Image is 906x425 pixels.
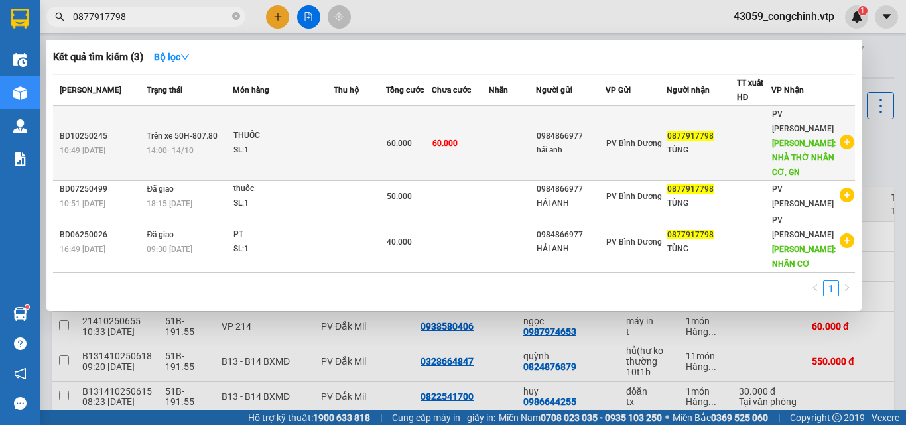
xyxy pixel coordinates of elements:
span: TT xuất HĐ [737,78,763,102]
span: 14:00 - 14/10 [147,146,194,155]
div: 0984866977 [537,129,606,143]
span: message [14,397,27,410]
li: 1 [823,280,839,296]
sup: 1 [25,305,29,309]
div: HẢI ANH [537,242,606,256]
span: PV [PERSON_NAME] [772,215,834,239]
strong: Bộ lọc [154,52,190,62]
a: 1 [824,281,838,296]
span: 0877917798 [667,230,714,239]
span: Người gửi [536,86,572,95]
div: TÙNG [667,196,736,210]
span: 0877917798 [667,131,714,141]
span: PV Bình Dương [606,237,662,247]
span: 60.000 [432,139,458,148]
button: Bộ lọcdown [143,46,200,68]
span: Chưa cước [432,86,471,95]
span: 16:49 [DATE] [60,245,105,254]
span: Trạng thái [147,86,182,95]
span: 50.000 [387,192,412,201]
li: Previous Page [807,280,823,296]
div: BD10250245 [60,129,143,143]
span: Người nhận [667,86,710,95]
div: hải anh [537,143,606,157]
div: TÙNG [667,143,736,157]
span: 0877917798 [667,184,714,194]
span: 09:30 [DATE] [147,245,192,254]
span: PV [PERSON_NAME] [772,184,834,208]
span: down [180,52,190,62]
span: close-circle [232,11,240,23]
span: right [843,284,851,292]
span: Thu hộ [334,86,359,95]
div: THUỐC [233,129,333,143]
img: warehouse-icon [13,307,27,321]
span: plus-circle [840,135,854,149]
span: 18:15 [DATE] [147,199,192,208]
span: VP Nhận [771,86,804,95]
span: Đã giao [147,230,174,239]
input: Tìm tên, số ĐT hoặc mã đơn [73,9,229,24]
span: plus-circle [840,233,854,248]
span: 10:51 [DATE] [60,199,105,208]
span: 10:49 [DATE] [60,146,105,155]
div: 0984866977 [537,228,606,242]
span: [PERSON_NAME] [60,86,121,95]
div: SL: 1 [233,143,333,158]
div: SL: 1 [233,242,333,257]
span: 40.000 [387,237,412,247]
img: solution-icon [13,152,27,166]
span: question-circle [14,337,27,350]
span: search [55,12,64,21]
li: Next Page [839,280,855,296]
div: BD07250499 [60,182,143,196]
div: SL: 1 [233,196,333,211]
div: TÙNG [667,242,736,256]
span: close-circle [232,12,240,20]
span: 60.000 [387,139,412,148]
img: logo-vxr [11,9,29,29]
h3: Kết quả tìm kiếm ( 3 ) [53,50,143,64]
span: PV [PERSON_NAME] [772,109,834,133]
div: thuốc [233,182,333,196]
div: HẢI ANH [537,196,606,210]
span: VP Gửi [606,86,631,95]
img: warehouse-icon [13,86,27,100]
span: PV Bình Dương [606,192,662,201]
div: BD06250026 [60,228,143,242]
span: Trên xe 50H-807.80 [147,131,218,141]
span: plus-circle [840,188,854,202]
span: Nhãn [489,86,508,95]
span: Món hàng [233,86,269,95]
span: Tổng cước [386,86,424,95]
img: warehouse-icon [13,119,27,133]
span: [PERSON_NAME]: NHÂN CƠ [772,245,836,269]
span: left [811,284,819,292]
span: Đã giao [147,184,174,194]
img: warehouse-icon [13,53,27,67]
span: [PERSON_NAME]: NHÀ THỜ NHÂN CƠ, GN [772,139,836,177]
div: 0984866977 [537,182,606,196]
span: notification [14,367,27,380]
button: right [839,280,855,296]
button: left [807,280,823,296]
div: PT [233,227,333,242]
span: PV Bình Dương [606,139,662,148]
